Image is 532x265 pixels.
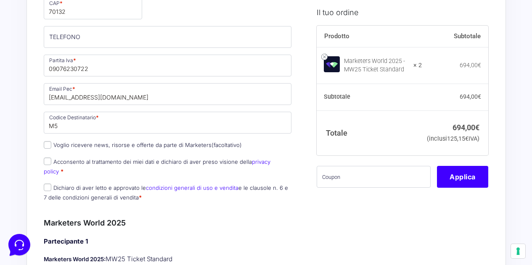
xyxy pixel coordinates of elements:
[344,57,408,73] div: Marketers World 2025 - MW25 Ticket Standard
[212,142,242,148] span: (facoltativo)
[44,142,242,148] label: Voglio ricevere news, risorse e offerte da parte di Marketers
[317,110,421,155] th: Totale
[110,188,161,207] button: Help
[460,93,481,100] bdi: 694,00
[44,184,288,201] label: Dichiaro di aver letto e approvato le e le clausole n. 6 e 7 delle condizioni generali di vendita
[44,158,270,175] label: Acconsento al trattamento dei miei dati e dichiaro di aver preso visione della
[437,166,488,188] button: Applica
[413,61,422,69] strong: × 2
[44,255,292,264] p: MW25 Ticket Standard
[422,25,489,47] th: Subtotale
[40,60,57,77] img: dark
[130,199,141,207] p: Help
[317,6,488,18] h3: Il tuo ordine
[317,84,421,110] th: Subtotale
[317,166,431,188] input: Coupon
[317,25,421,47] th: Prodotto
[44,83,292,105] input: Email Pec *
[13,47,68,54] span: Your Conversations
[324,56,340,72] img: Marketers World 2025 - MW25 Ticket Standard
[475,123,479,131] span: €
[465,135,468,142] span: €
[25,199,40,207] p: Home
[453,123,479,131] bdi: 694,00
[447,135,468,142] span: 125,15
[511,244,525,258] button: Le tue preferenze relative al consenso per le tecnologie di tracciamento
[7,232,32,257] iframe: Customerly Messenger Launcher
[44,157,51,165] input: Acconsento al trattamento dei miei dati e dichiaro di aver preso visione dellaprivacy policy
[44,217,292,228] h3: Marketers World 2025
[72,199,96,207] p: Messages
[27,60,44,77] img: dark
[7,7,141,34] h2: Hello from Marketers 👋
[146,184,238,191] a: condizioni generali di uso e vendita
[44,55,292,76] input: Inserisci soltanto il numero di Partita IVA senza prefisso IT *
[13,60,30,77] img: dark
[61,89,118,96] span: Start a Conversation
[478,61,481,68] span: €
[7,188,58,207] button: Home
[19,136,138,144] input: Search for an Article...
[44,184,51,191] input: Dichiaro di aver letto e approvato lecondizioni generali di uso e venditae le clausole n. 6 e 7 d...
[13,84,155,101] button: Start a Conversation
[13,118,57,124] span: Find an Answer
[460,61,481,68] bdi: 694,00
[105,118,155,124] a: Open Help Center
[478,93,481,100] span: €
[427,135,479,142] small: (inclusi IVA)
[44,112,292,134] input: Codice Destinatario *
[44,26,292,48] input: TELEFONO
[44,256,106,262] strong: Marketers World 2025:
[58,188,110,207] button: Messages
[44,237,292,247] h4: Partecipante 1
[44,141,51,149] input: Voglio ricevere news, risorse e offerte da parte di Marketers(facoltativo)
